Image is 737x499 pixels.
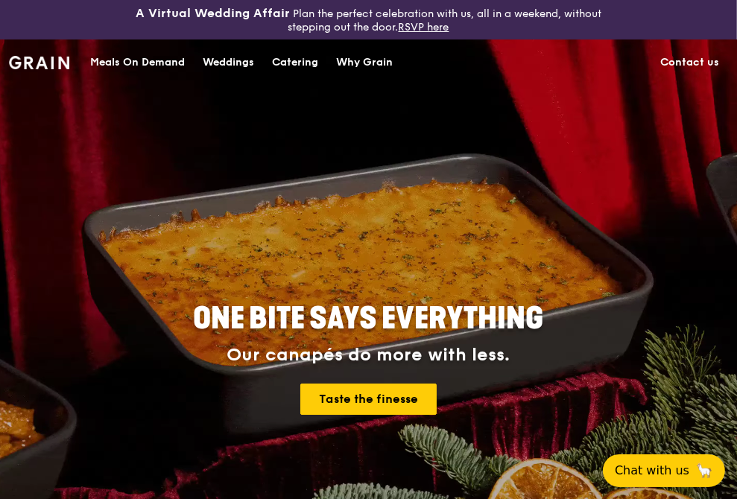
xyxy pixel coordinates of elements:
[603,454,725,487] button: Chat with us🦙
[263,40,327,85] a: Catering
[272,40,318,85] div: Catering
[203,40,254,85] div: Weddings
[398,21,449,34] a: RSVP here
[9,56,69,69] img: Grain
[90,40,185,85] div: Meals On Demand
[136,6,290,21] h3: A Virtual Wedding Affair
[9,39,69,83] a: GrainGrain
[615,462,689,480] span: Chat with us
[651,40,728,85] a: Contact us
[336,40,393,85] div: Why Grain
[121,345,616,366] div: Our canapés do more with less.
[300,384,437,415] a: Taste the finesse
[123,6,614,34] div: Plan the perfect celebration with us, all in a weekend, without stepping out the door.
[194,301,544,337] span: ONE BITE SAYS EVERYTHING
[695,462,713,480] span: 🦙
[194,40,263,85] a: Weddings
[327,40,402,85] a: Why Grain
